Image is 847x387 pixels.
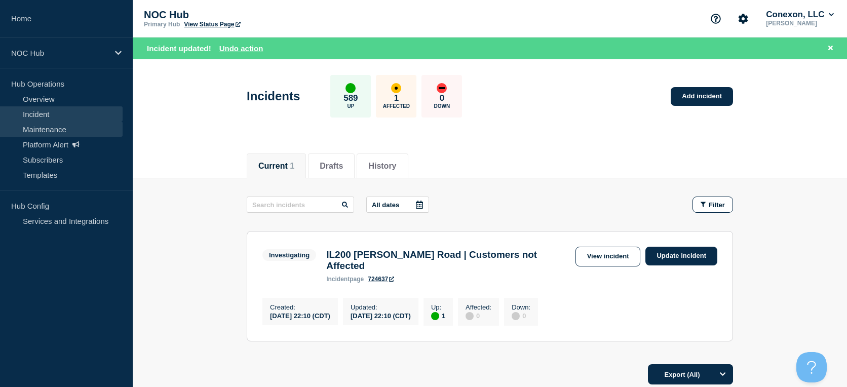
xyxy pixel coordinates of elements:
div: 0 [512,311,530,320]
button: Export (All) [648,364,733,384]
button: History [368,162,396,171]
span: Incident updated! [147,44,211,53]
a: 724637 [368,276,394,283]
p: NOC Hub [144,9,346,21]
span: Filter [709,201,725,209]
p: Affected : [466,303,491,311]
iframe: Help Scout Beacon - Open [796,352,827,382]
div: [DATE] 22:10 (CDT) [270,311,330,320]
div: up [345,83,356,93]
span: Investigating [262,249,316,261]
p: 0 [440,93,444,103]
a: View Status Page [184,21,240,28]
p: page [326,276,364,283]
p: All dates [372,201,399,209]
button: Drafts [320,162,343,171]
button: Account settings [733,8,754,29]
p: Up : [431,303,445,311]
p: Updated : [351,303,411,311]
div: affected [391,83,401,93]
p: Down [434,103,450,109]
div: disabled [466,312,474,320]
div: 1 [431,311,445,320]
button: Options [713,364,733,384]
div: up [431,312,439,320]
button: Support [705,8,726,29]
button: All dates [366,197,429,213]
p: 589 [343,93,358,103]
span: incident [326,276,350,283]
p: Affected [383,103,410,109]
p: Up [347,103,354,109]
p: Created : [270,303,330,311]
h1: Incidents [247,89,300,103]
input: Search incidents [247,197,354,213]
p: NOC Hub [11,49,108,57]
div: 0 [466,311,491,320]
button: Filter [692,197,733,213]
p: 1 [394,93,399,103]
a: View incident [575,247,641,266]
span: 1 [290,162,294,170]
a: Update incident [645,247,717,265]
h3: IL200 [PERSON_NAME] Road | Customers not Affected [326,249,570,272]
button: Undo action [219,44,263,53]
div: [DATE] 22:10 (CDT) [351,311,411,320]
p: Down : [512,303,530,311]
p: [PERSON_NAME] [764,20,836,27]
button: Conexon, LLC [764,10,836,20]
div: disabled [512,312,520,320]
a: Add incident [671,87,733,106]
div: down [437,83,447,93]
button: Current 1 [258,162,294,171]
p: Primary Hub [144,21,180,28]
